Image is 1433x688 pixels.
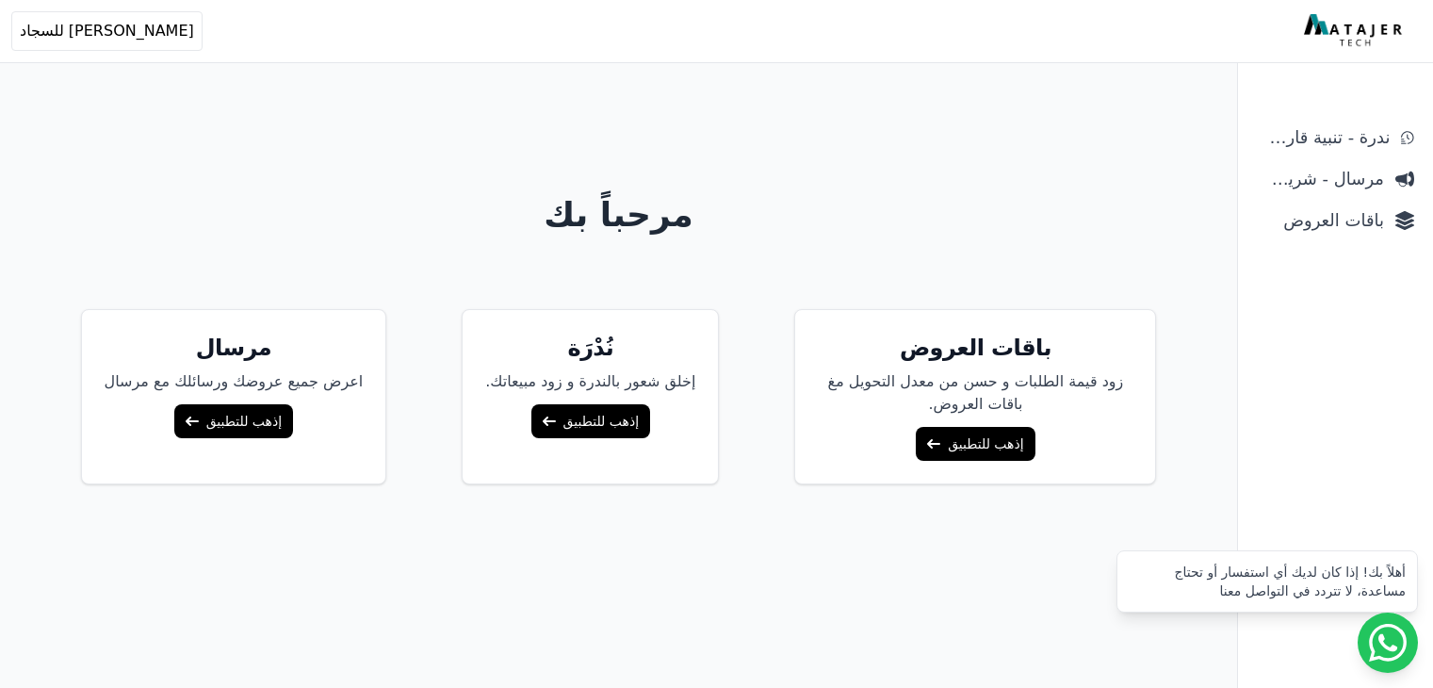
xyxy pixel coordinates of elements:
img: MatajerTech Logo [1304,14,1407,48]
button: [PERSON_NAME] للسجاد [11,11,203,51]
a: إذهب للتطبيق [916,427,1034,461]
h1: مرحباً بك [16,196,1222,234]
p: اعرض جميع عروضك ورسائلك مع مرسال [105,370,364,393]
h5: نُدْرَة [485,333,695,363]
div: أهلاً بك! إذا كان لديك أي استفسار أو تحتاج مساعدة، لا تتردد في التواصل معنا [1129,563,1406,600]
p: زود قيمة الطلبات و حسن من معدل التحويل مغ باقات العروض. [818,370,1132,416]
span: [PERSON_NAME] للسجاد [20,20,194,42]
span: ندرة - تنبية قارب علي النفاذ [1257,124,1390,151]
h5: باقات العروض [818,333,1132,363]
h5: مرسال [105,333,364,363]
a: إذهب للتطبيق [174,404,293,438]
span: باقات العروض [1257,207,1384,234]
p: إخلق شعور بالندرة و زود مبيعاتك. [485,370,695,393]
a: إذهب للتطبيق [531,404,650,438]
span: مرسال - شريط دعاية [1257,166,1384,192]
